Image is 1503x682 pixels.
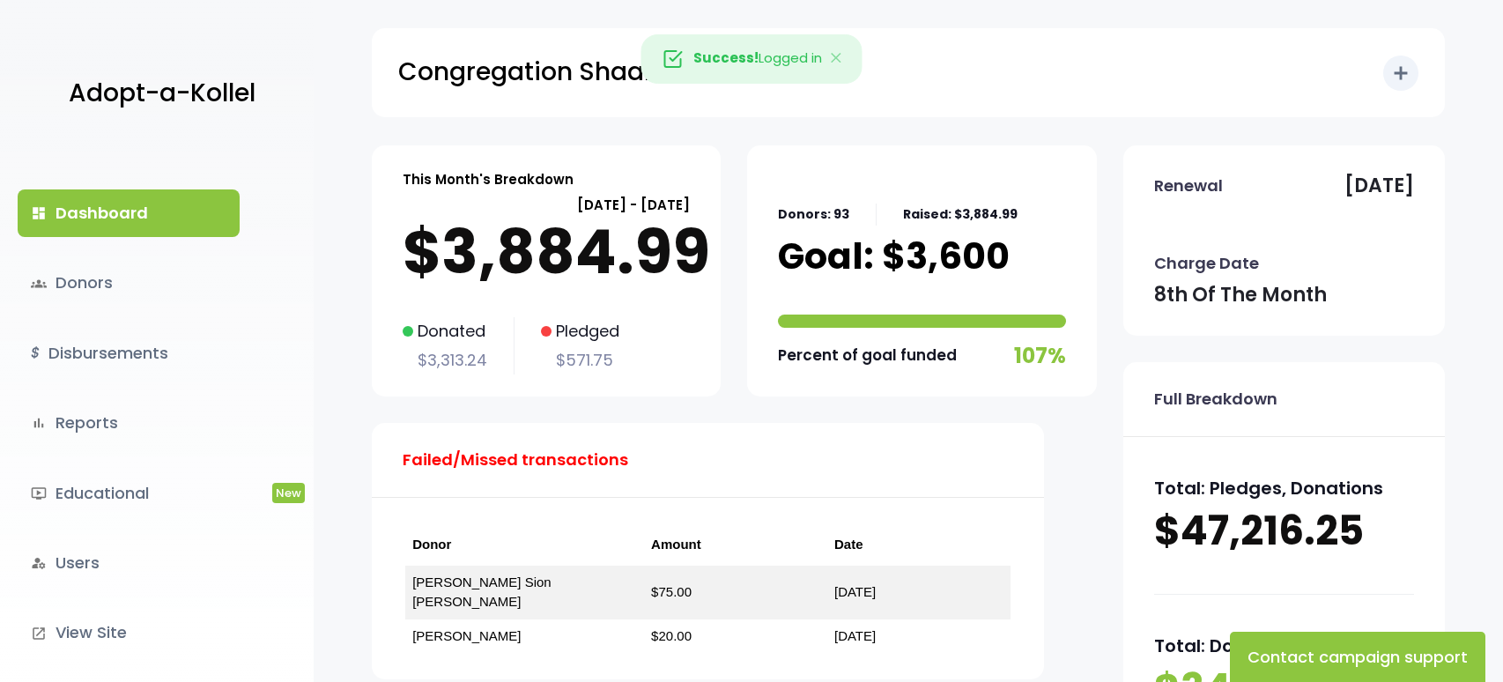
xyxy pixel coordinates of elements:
[778,204,849,226] p: Donors: 93
[69,71,255,115] p: Adopt-a-Kollel
[903,204,1018,226] p: Raised: $3,884.99
[403,317,487,345] p: Donated
[60,51,255,137] a: Adopt-a-Kollel
[778,342,957,369] p: Percent of goal funded
[403,193,690,217] p: [DATE] - [DATE]
[541,317,619,345] p: Pledged
[18,330,240,377] a: $Disbursements
[1154,172,1223,200] p: Renewal
[31,276,47,292] span: groups
[778,234,1010,278] p: Goal: $3,600
[1230,632,1485,682] button: Contact campaign support
[1344,168,1414,204] p: [DATE]
[18,259,240,307] a: groupsDonors
[405,524,644,566] th: Donor
[18,539,240,587] a: manage_accountsUsers
[811,35,862,83] button: Close
[31,341,40,367] i: $
[18,189,240,237] a: dashboardDashboard
[31,626,47,641] i: launch
[403,446,628,474] p: Failed/Missed transactions
[398,50,759,94] p: Congregation Shaare Tefilah
[403,217,690,287] p: $3,884.99
[31,555,47,571] i: manage_accounts
[31,205,47,221] i: dashboard
[651,584,692,599] a: $75.00
[403,346,487,374] p: $3,313.24
[827,524,1011,566] th: Date
[403,167,574,191] p: This Month's Breakdown
[18,609,240,656] a: launchView Site
[18,399,240,447] a: bar_chartReports
[1383,56,1418,91] button: add
[1154,630,1414,662] p: Total: Donations
[693,48,759,67] strong: Success!
[1154,278,1327,313] p: 8th of the month
[31,415,47,431] i: bar_chart
[1154,385,1277,413] p: Full Breakdown
[834,584,876,599] a: [DATE]
[541,346,619,374] p: $571.75
[641,34,863,84] div: Logged in
[412,628,521,643] a: [PERSON_NAME]
[834,628,876,643] a: [DATE]
[18,470,240,517] a: ondemand_videoEducationalNew
[644,524,827,566] th: Amount
[412,575,552,610] a: [PERSON_NAME] Sion [PERSON_NAME]
[1390,63,1411,84] i: add
[1154,472,1414,504] p: Total: Pledges, Donations
[272,483,305,503] span: New
[1154,249,1259,278] p: Charge Date
[1014,337,1066,374] p: 107%
[1154,504,1414,559] p: $47,216.25
[31,486,47,501] i: ondemand_video
[651,628,692,643] a: $20.00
